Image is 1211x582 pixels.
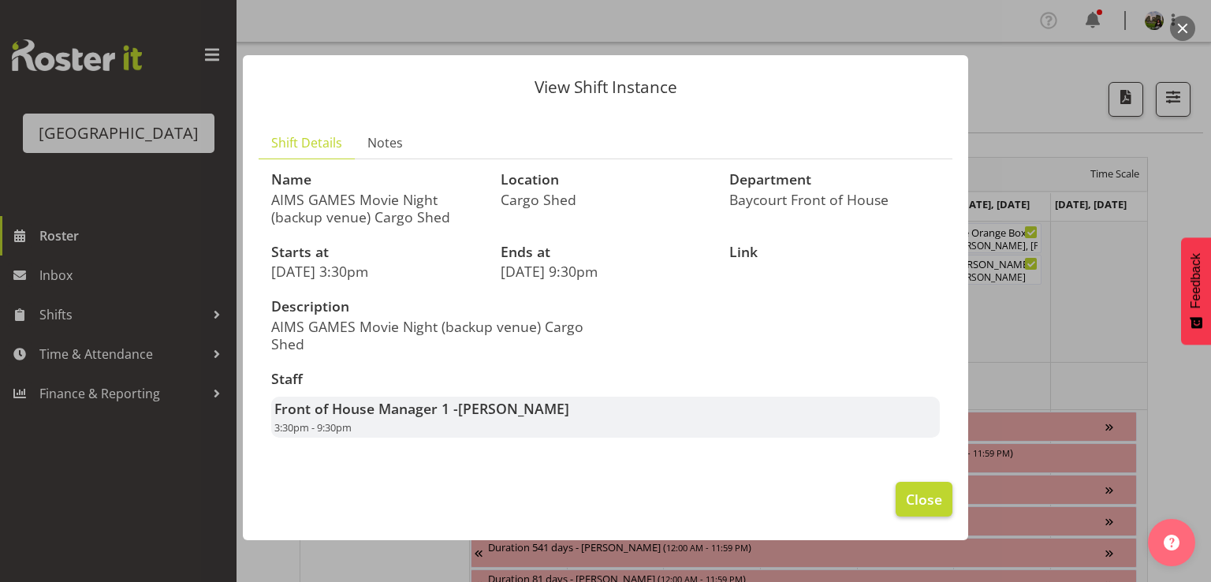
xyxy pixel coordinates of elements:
[1181,237,1211,345] button: Feedback - Show survey
[274,420,352,435] span: 3:30pm - 9:30pm
[271,244,482,260] h3: Starts at
[458,399,569,418] span: [PERSON_NAME]
[501,172,711,188] h3: Location
[271,371,940,387] h3: Staff
[271,318,596,353] p: AIMS GAMES Movie Night (backup venue) Cargo Shed
[271,172,482,188] h3: Name
[896,482,952,517] button: Close
[274,399,569,418] strong: Front of House Manager 1 -
[1189,253,1203,308] span: Feedback
[729,244,940,260] h3: Link
[367,133,403,152] span: Notes
[271,263,482,280] p: [DATE] 3:30pm
[501,244,711,260] h3: Ends at
[729,191,940,208] p: Baycourt Front of House
[906,489,942,509] span: Close
[271,133,342,152] span: Shift Details
[259,79,952,95] p: View Shift Instance
[271,191,482,226] p: AIMS GAMES Movie Night (backup venue) Cargo Shed
[1164,535,1179,550] img: help-xxl-2.png
[729,172,940,188] h3: Department
[271,299,596,315] h3: Description
[501,191,711,208] p: Cargo Shed
[501,263,711,280] p: [DATE] 9:30pm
